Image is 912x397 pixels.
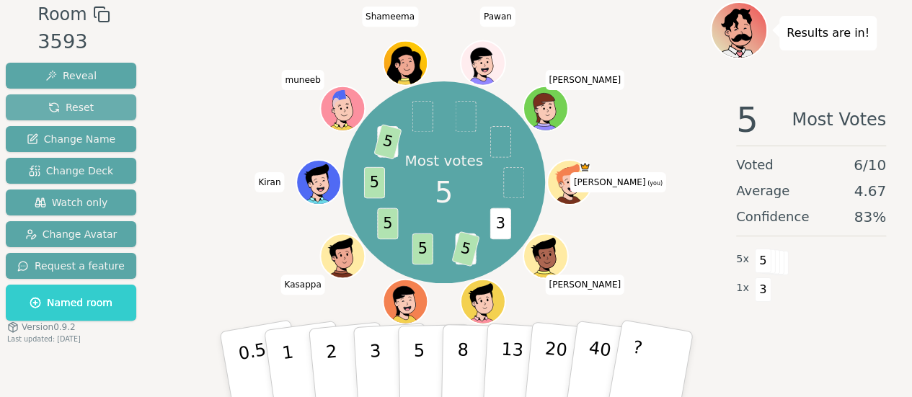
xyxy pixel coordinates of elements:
span: Reveal [45,68,97,83]
span: 5 [451,231,479,267]
span: 5 [377,208,398,239]
span: Click to change your name [280,275,324,295]
span: 5 x [736,251,749,267]
span: Last updated: [DATE] [7,335,81,343]
span: Click to change your name [281,70,324,90]
span: Most Votes [792,102,886,137]
button: Named room [6,285,136,321]
span: Watch only [35,195,108,210]
span: 5 [373,124,402,160]
span: 6 / 10 [854,155,886,175]
span: Change Deck [29,164,113,178]
span: Voted [736,155,774,175]
span: 5 [736,102,758,137]
span: Average [736,181,789,201]
span: 83 % [854,207,886,227]
button: Watch only [6,189,136,215]
button: Version0.9.2 [7,321,76,333]
span: (you) [645,180,663,187]
span: Click to change your name [480,6,515,27]
span: 3 [755,277,771,302]
span: Click to change your name [362,6,418,27]
span: 5 [412,233,433,264]
button: Reset [6,94,136,120]
button: Request a feature [6,253,136,279]
button: Change Name [6,126,136,152]
button: Change Avatar [6,221,136,247]
span: Confidence [736,207,809,227]
button: Reveal [6,63,136,89]
span: Sarah is the host [579,161,590,172]
span: Change Name [27,132,115,146]
span: 1 x [736,280,749,296]
span: Click to change your name [545,70,624,90]
span: Version 0.9.2 [22,321,76,333]
span: 4.67 [854,181,886,201]
span: 5 [435,171,453,214]
button: Change Deck [6,158,136,184]
span: Change Avatar [25,227,118,241]
p: Most votes [404,151,483,171]
span: Click to change your name [545,275,624,295]
span: 5 [363,166,384,198]
span: Room [37,1,87,27]
span: Named room [30,295,112,310]
span: 3 [490,208,510,239]
button: Click to change your avatar [549,161,590,203]
span: Click to change your name [254,172,284,192]
div: 3593 [37,27,110,57]
p: Results are in! [787,23,869,43]
span: Reset [48,100,94,115]
span: Click to change your name [570,172,666,192]
span: 5 [755,249,771,273]
span: Request a feature [17,259,125,273]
